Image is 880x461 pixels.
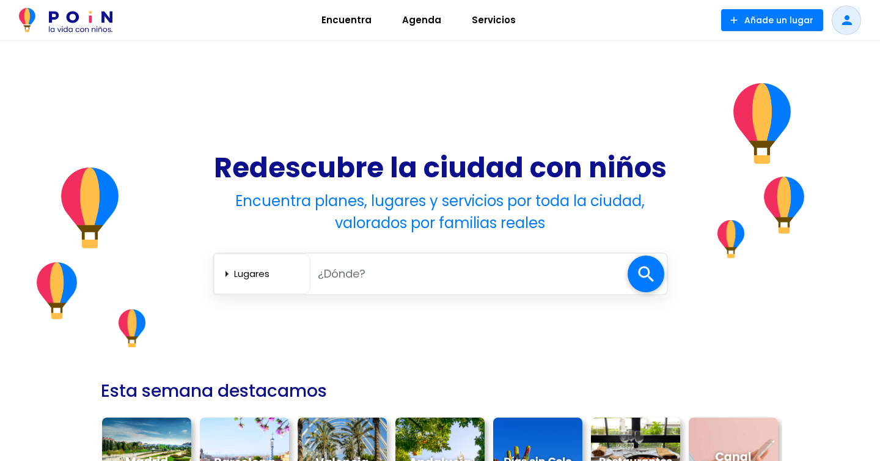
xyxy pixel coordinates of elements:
h1: Redescubre la ciudad con niños [213,150,668,185]
select: arrow_right [234,264,305,284]
button: Añade un lugar [721,9,823,31]
input: ¿Dónde? [310,261,628,286]
span: Encuentra [316,10,377,30]
img: POiN [19,8,112,32]
h4: Encuentra planes, lugares y servicios por toda la ciudad, valorados por familias reales [213,190,668,234]
h2: Esta semana destacamos [101,375,327,407]
a: Agenda [387,6,457,35]
span: Servicios [466,10,521,30]
a: Encuentra [306,6,387,35]
span: arrow_right [219,267,234,281]
span: Agenda [397,10,447,30]
a: Servicios [457,6,531,35]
